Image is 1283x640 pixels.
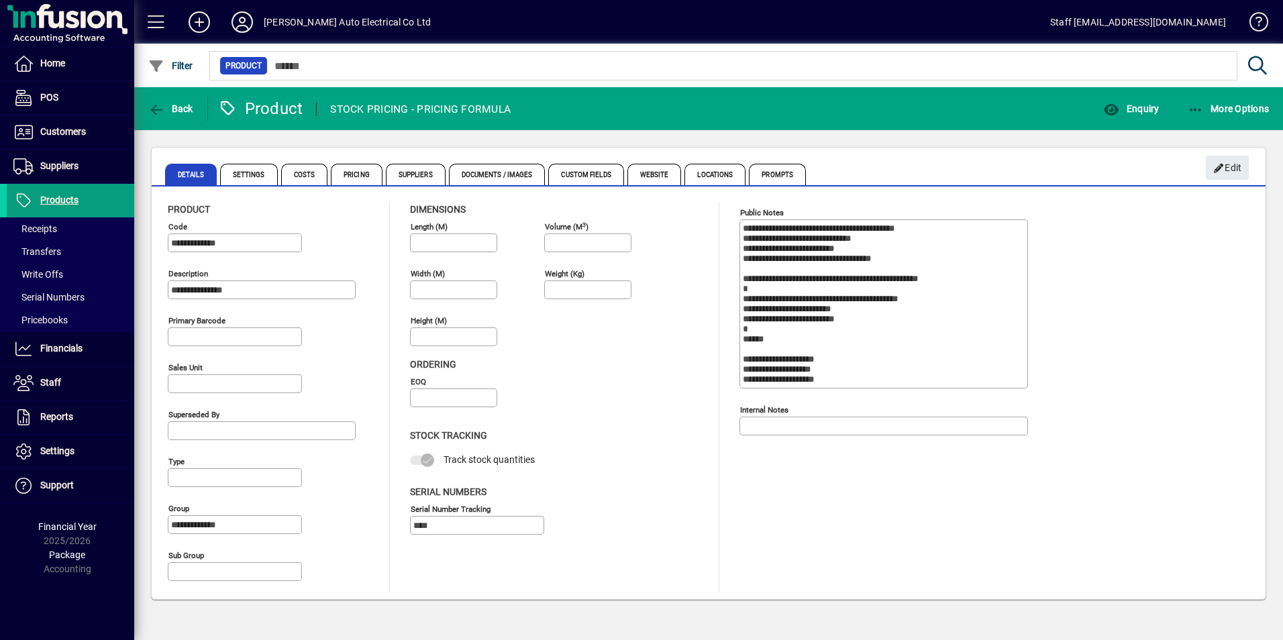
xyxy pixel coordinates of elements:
[40,411,73,422] span: Reports
[410,204,466,215] span: Dimensions
[1206,156,1249,180] button: Edit
[7,435,134,468] a: Settings
[331,164,382,185] span: Pricing
[7,47,134,81] a: Home
[7,309,134,331] a: Pricebooks
[49,549,85,560] span: Package
[40,445,74,456] span: Settings
[548,164,623,185] span: Custom Fields
[444,454,535,465] span: Track stock quantities
[740,208,784,217] mat-label: Public Notes
[40,377,61,388] span: Staff
[134,97,208,121] app-page-header-button: Back
[411,316,447,325] mat-label: Height (m)
[168,504,189,513] mat-label: Group
[411,222,448,231] mat-label: Length (m)
[411,377,426,386] mat-label: EOQ
[449,164,546,185] span: Documents / Images
[545,269,584,278] mat-label: Weight (Kg)
[545,222,588,231] mat-label: Volume (m )
[40,126,86,137] span: Customers
[148,60,193,71] span: Filter
[168,363,203,372] mat-label: Sales unit
[220,164,278,185] span: Settings
[1184,97,1273,121] button: More Options
[13,315,68,325] span: Pricebooks
[13,269,63,280] span: Write Offs
[740,405,788,415] mat-label: Internal Notes
[7,332,134,366] a: Financials
[684,164,746,185] span: Locations
[7,366,134,400] a: Staff
[1213,157,1242,179] span: Edit
[7,81,134,115] a: POS
[7,401,134,434] a: Reports
[410,359,456,370] span: Ordering
[40,92,58,103] span: POS
[168,204,210,215] span: Product
[281,164,328,185] span: Costs
[40,195,79,205] span: Products
[168,457,185,466] mat-label: Type
[1103,103,1159,114] span: Enquiry
[410,430,487,441] span: Stock Tracking
[221,10,264,34] button: Profile
[148,103,193,114] span: Back
[168,410,219,419] mat-label: Superseded by
[264,11,431,33] div: [PERSON_NAME] Auto Electrical Co Ltd
[1188,103,1270,114] span: More Options
[168,316,225,325] mat-label: Primary barcode
[411,269,445,278] mat-label: Width (m)
[7,115,134,149] a: Customers
[40,343,83,354] span: Financials
[13,246,61,257] span: Transfers
[13,292,85,303] span: Serial Numbers
[1239,3,1266,46] a: Knowledge Base
[386,164,446,185] span: Suppliers
[627,164,682,185] span: Website
[330,99,511,120] div: STOCK PRICING - PRICING FORMULA
[749,164,806,185] span: Prompts
[40,480,74,490] span: Support
[7,240,134,263] a: Transfers
[40,160,79,171] span: Suppliers
[168,222,187,231] mat-label: Code
[165,164,217,185] span: Details
[168,551,204,560] mat-label: Sub group
[7,263,134,286] a: Write Offs
[145,54,197,78] button: Filter
[582,221,586,227] sup: 3
[178,10,221,34] button: Add
[410,486,486,497] span: Serial Numbers
[168,269,208,278] mat-label: Description
[218,98,303,119] div: Product
[145,97,197,121] button: Back
[411,504,491,513] mat-label: Serial Number tracking
[38,521,97,532] span: Financial Year
[7,286,134,309] a: Serial Numbers
[13,223,57,234] span: Receipts
[1050,11,1226,33] div: Staff [EMAIL_ADDRESS][DOMAIN_NAME]
[7,217,134,240] a: Receipts
[40,58,65,68] span: Home
[225,59,262,72] span: Product
[7,150,134,183] a: Suppliers
[7,469,134,502] a: Support
[1100,97,1162,121] button: Enquiry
